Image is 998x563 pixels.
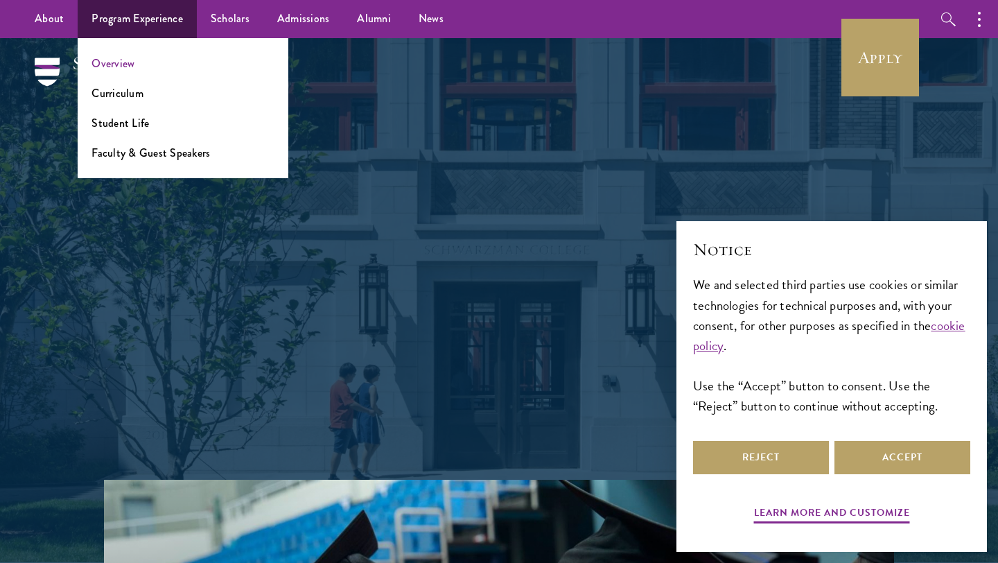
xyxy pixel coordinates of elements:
h2: Notice [693,238,970,261]
a: Overview [91,55,134,71]
a: Curriculum [91,85,143,101]
button: Learn more and customize [754,504,910,526]
a: Faculty & Guest Speakers [91,145,210,161]
button: Accept [834,441,970,474]
a: Apply [841,19,919,96]
button: Reject [693,441,829,474]
a: Student Life [91,115,149,131]
div: We and selected third parties use cookies or similar technologies for technical purposes and, wit... [693,275,970,415]
a: cookie policy [693,315,965,356]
